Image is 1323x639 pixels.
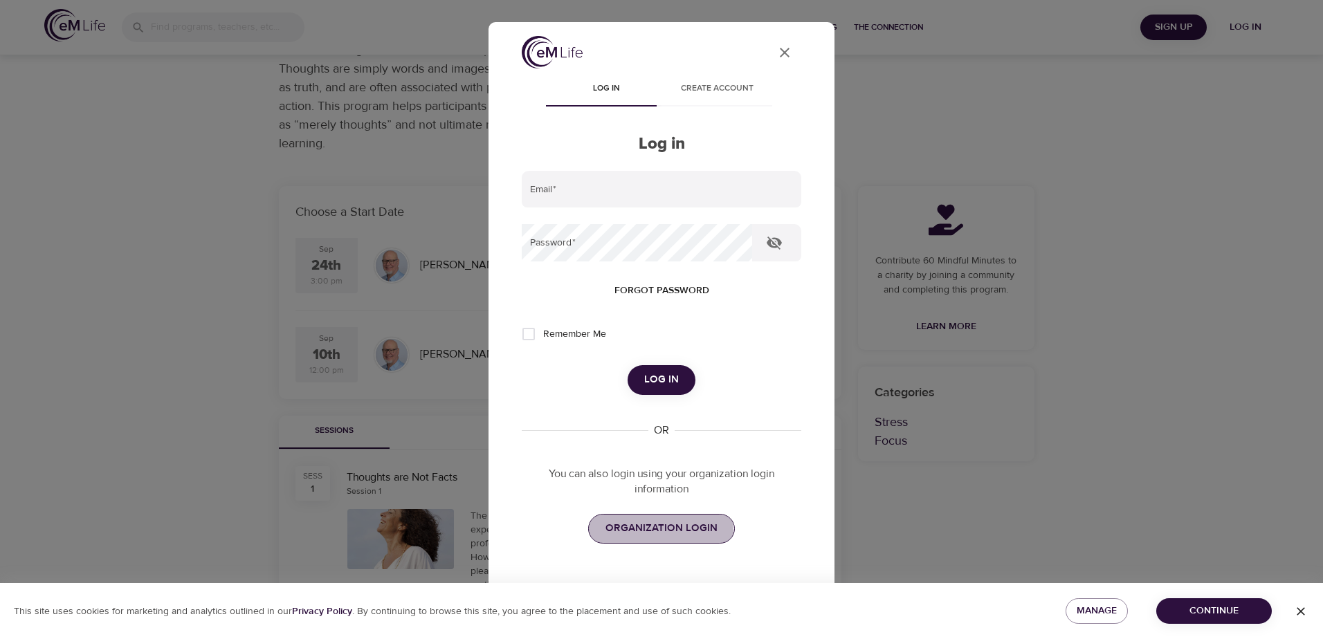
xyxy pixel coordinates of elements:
button: close [768,36,801,69]
h2: Log in [522,134,801,154]
img: logo [522,36,583,68]
button: Log in [628,365,695,394]
span: ORGANIZATION LOGIN [605,519,718,537]
div: disabled tabs example [522,73,801,106]
span: Log in [644,371,679,389]
button: Forgot password [609,278,715,304]
b: Privacy Policy [292,605,352,618]
span: Create account [670,82,764,96]
span: Forgot password [614,282,709,299]
p: You can also login using your organization login information [522,466,801,498]
span: Manage [1077,602,1117,620]
span: Log in [559,82,653,96]
div: OR [648,423,675,438]
a: ORGANIZATION LOGIN [588,514,735,543]
span: Remember Me [543,327,606,342]
span: Continue [1167,602,1261,620]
